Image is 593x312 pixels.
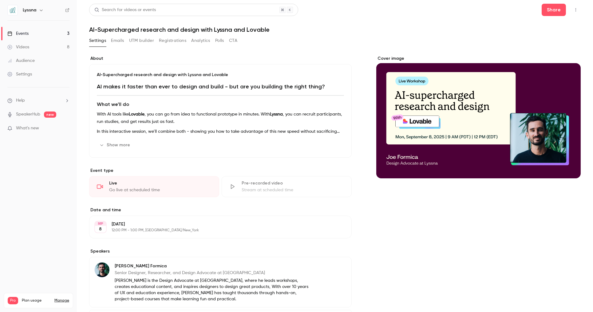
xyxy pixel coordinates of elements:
[542,4,566,16] button: Share
[7,44,29,50] div: Videos
[62,126,69,131] iframe: Noticeable Trigger
[23,7,36,13] h6: Lyssna
[16,111,40,118] a: SpeakerHub
[16,125,39,132] span: What's new
[109,180,212,186] div: Live
[376,55,581,62] label: Cover image
[97,72,344,78] p: AI-Supercharged research and design with Lyssna and Lovable
[89,55,352,62] label: About
[97,101,129,107] strong: What we’ll do
[229,36,237,46] button: CTA
[89,248,352,254] label: Speakers
[97,128,344,135] p: In this interactive session, we’ll combine both - showing you how to take advantage of this new s...
[112,221,319,227] p: [DATE]
[97,111,344,125] p: With AI tools like , you can go from idea to functional prototype in minutes. With , you can recr...
[222,176,352,197] div: Pre-recorded videoStream at scheduled time
[115,270,312,276] p: Senior Designer, Researcher, and Design Advocate at [GEOGRAPHIC_DATA]
[270,112,283,116] strong: Lyssna
[89,26,581,33] h1: AI-Supercharged research and design with Lyssna and Lovable
[95,262,109,277] img: Joe Formica
[112,228,319,233] p: 12:00 PM - 1:00 PM, [GEOGRAPHIC_DATA]/New_York
[89,36,106,46] button: Settings
[89,207,352,213] label: Date and time
[376,55,581,178] section: Cover image
[129,36,154,46] button: UTM builder
[16,97,25,104] span: Help
[7,97,69,104] li: help-dropdown-opener
[7,30,29,37] div: Events
[8,5,18,15] img: Lyssna
[242,187,344,193] div: Stream at scheduled time
[54,298,69,303] a: Manage
[242,180,344,186] div: Pre-recorded video
[111,36,124,46] button: Emails
[7,58,35,64] div: Audience
[97,140,134,150] button: Show more
[89,176,219,197] div: LiveGo live at scheduled time
[94,7,156,13] div: Search for videos or events
[191,36,210,46] button: Analytics
[115,263,312,269] p: [PERSON_NAME] Formica
[22,298,51,303] span: Plan usage
[215,36,224,46] button: Polls
[44,111,56,118] span: new
[115,278,312,302] p: [PERSON_NAME] is the Design Advocate at [GEOGRAPHIC_DATA], where he leads workshops, creates educ...
[99,226,102,232] p: 8
[129,112,144,116] strong: Lovable
[89,168,352,174] p: Event type
[89,257,352,307] div: Joe Formica[PERSON_NAME] FormicaSenior Designer, Researcher, and Design Advocate at [GEOGRAPHIC_D...
[95,221,106,226] div: SEP
[109,187,212,193] div: Go live at scheduled time
[7,71,32,77] div: Settings
[97,83,344,90] h1: AI makes it faster than ever to design and build - but are you building the right thing?
[8,297,18,304] span: Pro
[159,36,186,46] button: Registrations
